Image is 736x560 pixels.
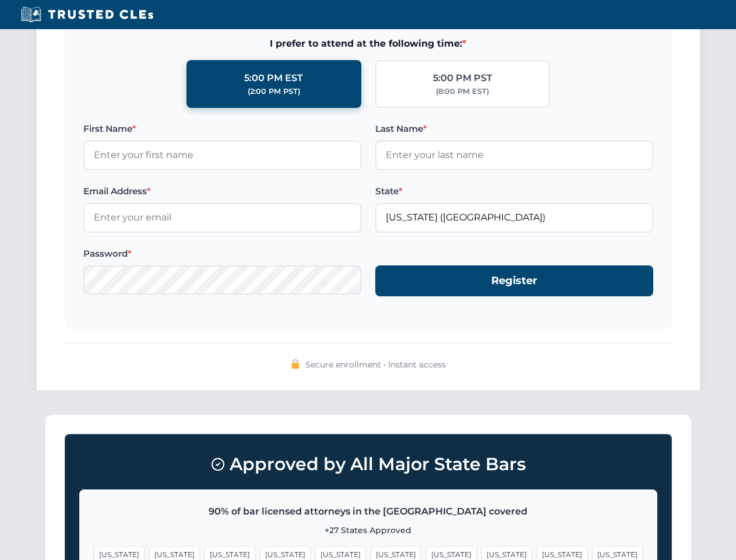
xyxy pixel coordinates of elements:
[375,141,653,170] input: Enter your last name
[83,203,361,232] input: Enter your email
[17,6,157,23] img: Trusted CLEs
[433,71,492,86] div: 5:00 PM PST
[94,504,643,519] p: 90% of bar licensed attorneys in the [GEOGRAPHIC_DATA] covered
[305,358,446,371] span: Secure enrollment • Instant access
[375,203,653,232] input: Florida (FL)
[83,184,361,198] label: Email Address
[375,184,653,198] label: State
[375,265,653,296] button: Register
[83,247,361,261] label: Password
[375,122,653,136] label: Last Name
[291,359,300,369] img: 🔒
[83,122,361,136] label: First Name
[83,141,361,170] input: Enter your first name
[94,524,643,537] p: +27 States Approved
[436,86,489,97] div: (8:00 PM EST)
[79,449,657,480] h3: Approved by All Major State Bars
[83,36,653,51] span: I prefer to attend at the following time:
[244,71,303,86] div: 5:00 PM EST
[248,86,300,97] div: (2:00 PM PST)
